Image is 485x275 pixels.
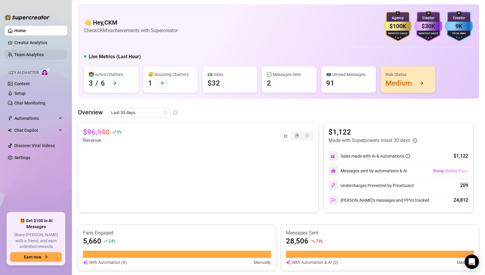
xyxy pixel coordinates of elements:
[329,127,417,137] article: $1,122
[8,116,13,121] span: thunderbolt
[10,218,62,230] span: 🎁 Get $100 in AI Messages
[331,168,336,173] img: svg%3e
[267,71,312,78] div: 💬 Messages Sent
[341,153,410,159] div: Sales made with AI & Automations
[8,128,12,132] img: Chat Copilot
[445,15,473,21] div: Creator
[286,259,291,266] img: svg%3e
[413,138,417,143] span: info-circle
[89,78,93,88] div: 3
[83,259,88,266] img: svg%3e
[10,232,62,250] span: Share [PERSON_NAME] with a friend, and earn unlimited rewards
[83,230,271,236] article: Fans Engaged
[267,78,271,88] div: 2
[414,32,442,36] div: Monthly Sales
[284,134,288,138] span: line-chart
[414,22,442,31] div: $30K
[83,137,121,144] article: Revenue
[89,259,127,266] article: With Automation (0)
[101,78,105,88] div: 6
[8,70,39,76] span: Izzy AI Chatter
[419,81,424,85] span: arrow-right
[14,125,57,135] span: Chat Copilot
[148,78,152,88] div: 1
[414,11,442,41] img: purple-badge-B9DA21FR.svg
[384,11,412,41] img: gold-badge-CigiZidd.svg
[331,198,336,203] img: svg%3e
[280,131,314,141] div: segmented control
[295,134,299,138] span: pie-chart
[331,153,336,159] img: svg%3e
[457,259,474,266] article: Manually
[326,78,335,88] div: 91
[329,137,410,144] article: Made with Superpowers in last 30 days
[384,32,412,36] div: Monthly Sales
[112,130,116,134] span: rise
[14,38,62,47] a: Creator Analytics
[384,22,412,31] div: $100K
[414,15,442,21] div: Creator
[14,81,30,86] a: Content
[406,154,410,158] span: info-circle
[10,252,62,262] button: Earn nowarrow-right
[433,168,468,173] span: Bump Online Fans
[89,53,141,60] h5: Live Metrics (Last Hour)
[14,101,45,105] a: Chat Monitoring
[326,71,371,78] div: 📪 Unread Messages
[254,259,271,266] article: Manually
[286,230,474,236] article: Messages Sent
[5,14,50,20] img: logo-BBDzfeDw.svg
[14,52,44,57] a: Team Analytics
[316,238,323,244] span: 73 %
[44,255,48,259] span: arrow-right
[286,236,308,246] article: 28,506
[331,183,336,188] img: svg%3e
[173,110,177,115] span: info-circle
[454,197,468,204] div: 24,812
[329,195,429,205] div: [PERSON_NAME]’s messages and PPVs tracked
[117,129,121,135] span: 9 %
[84,27,178,34] article: Check CKM's achievements with Supercreator
[14,113,57,123] span: Automations
[109,238,115,244] span: 24 %
[78,108,103,117] article: Overview
[24,255,41,259] span: Earn now
[305,134,310,138] span: dollar-circle
[292,259,338,266] article: With Automation & AI (0)
[329,166,407,176] div: Messages sent by automations & AI
[207,71,252,78] div: 💵 Sales
[329,181,414,190] div: Undercharges Prevented by PriceGuard
[433,166,468,176] button: Bump Online Fans
[445,11,473,41] img: blue-badge-DgoSNQY1.svg
[148,71,193,78] div: 😴 Snoozing Chatters
[445,22,473,31] div: 9K
[445,32,473,36] div: Total Fans
[311,239,315,243] span: fall
[160,81,164,85] span: arrow-right
[14,91,25,96] a: Setup
[460,182,468,189] div: 209
[83,236,101,246] article: 5,660
[384,15,412,21] div: Agency
[104,239,108,243] span: rise
[207,78,220,88] div: $32
[454,153,468,160] div: $1,122
[465,255,479,269] div: Open Intercom Messenger
[14,143,55,148] a: Discover Viral Videos
[89,71,134,78] div: 👩‍💻 Active Chatters
[111,108,167,117] span: Last 30 days
[385,71,430,78] div: Risk Status
[14,28,26,33] a: Home
[41,68,50,76] img: AI Chatter
[112,81,117,85] span: arrow-right
[83,127,110,137] article: $96,940
[14,155,30,160] a: Settings
[164,111,167,114] span: calendar
[84,18,178,27] h4: 👋 Hey, CKM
